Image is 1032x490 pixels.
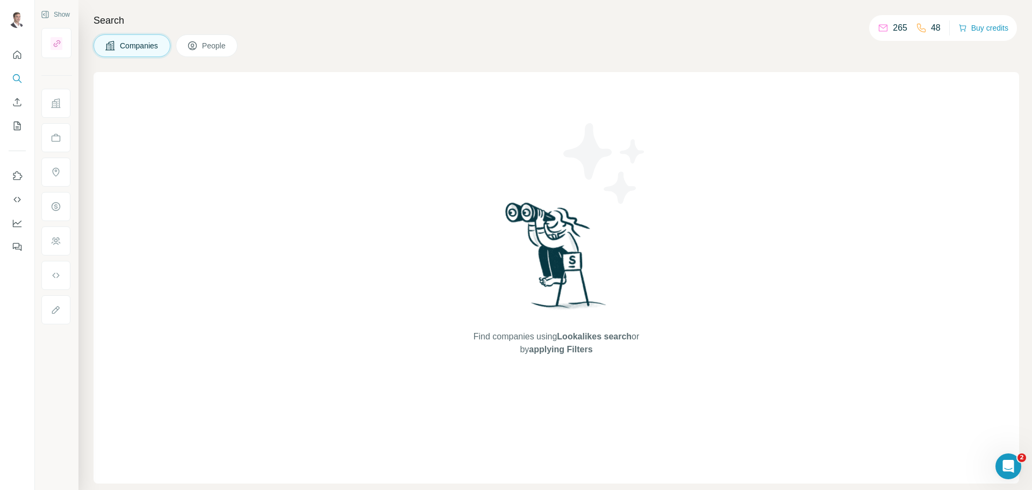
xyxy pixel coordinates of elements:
button: Dashboard [9,214,26,233]
p: 48 [931,22,941,34]
span: applying Filters [529,345,592,354]
img: Avatar [9,11,26,28]
h4: Search [94,13,1019,28]
iframe: Intercom live chat [995,453,1021,479]
button: Use Surfe on LinkedIn [9,166,26,186]
button: Use Surfe API [9,190,26,209]
button: Quick start [9,45,26,65]
img: Surfe Illustration - Stars [556,115,653,212]
button: My lists [9,116,26,136]
span: Lookalikes search [557,332,632,341]
p: 265 [893,22,907,34]
span: Companies [120,40,159,51]
button: Search [9,69,26,88]
span: 2 [1017,453,1026,462]
button: Show [33,6,77,23]
button: Enrich CSV [9,93,26,112]
span: Find companies using or by [470,330,642,356]
img: Surfe Illustration - Woman searching with binoculars [500,200,612,319]
button: Buy credits [958,20,1008,35]
button: Feedback [9,237,26,257]
span: People [202,40,227,51]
